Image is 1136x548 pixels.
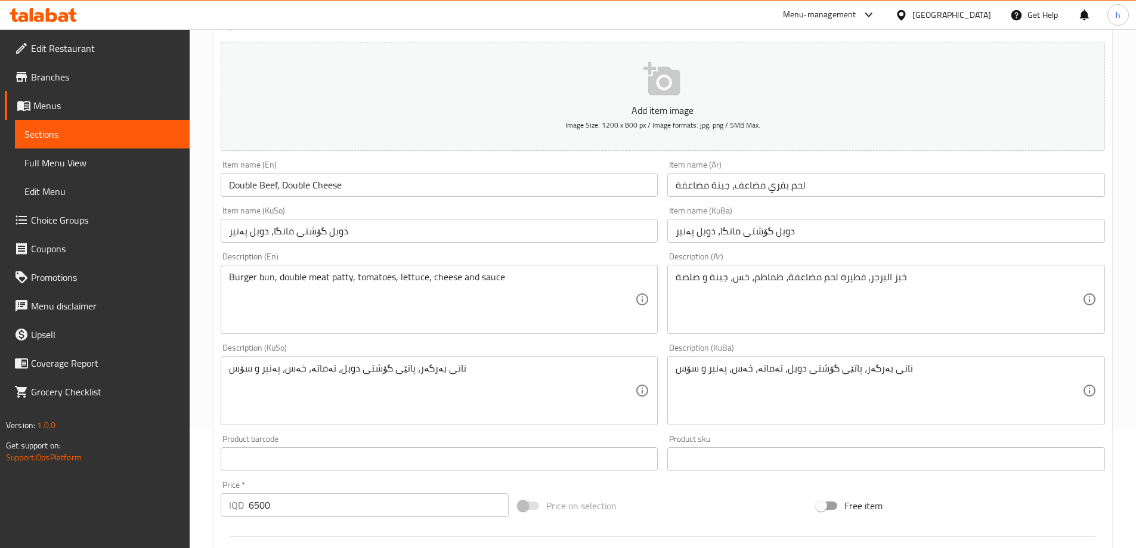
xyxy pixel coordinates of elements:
[667,173,1105,197] input: Enter name Ar
[676,363,1082,419] textarea: نانی بەرگەر، پاتێی گۆشتی دوبل، تەماتە، خەس، پەنیر و سۆس
[5,91,190,120] a: Menus
[5,292,190,320] a: Menu disclaimer
[5,206,190,234] a: Choice Groups
[229,271,636,328] textarea: Burger bun, double meat patty, tomatoes, lettuce, cheese and sauce
[5,34,190,63] a: Edit Restaurant
[221,173,658,197] input: Enter name En
[249,493,509,517] input: Please enter price
[31,70,180,84] span: Branches
[5,349,190,377] a: Coverage Report
[31,385,180,399] span: Grocery Checklist
[221,14,1105,32] h2: Update Double Beef, Double Cheese
[31,299,180,313] span: Menu disclaimer
[31,242,180,256] span: Coupons
[676,271,1082,328] textarea: خبز البرجر، فطيرة لحم مضاعفة، طماطم، خس، جبنة و صلصة
[5,377,190,406] a: Grocery Checklist
[6,438,61,453] span: Get support on:
[37,417,55,433] span: 1.0.0
[844,499,883,513] span: Free item
[24,156,180,170] span: Full Menu View
[221,219,658,243] input: Enter name KuSo
[229,498,244,512] p: IQD
[24,184,180,199] span: Edit Menu
[667,447,1105,471] input: Please enter product sku
[912,8,991,21] div: [GEOGRAPHIC_DATA]
[221,447,658,471] input: Please enter product barcode
[15,177,190,206] a: Edit Menu
[565,118,760,132] span: Image Size: 1200 x 800 px / Image formats: jpg, png / 5MB Max.
[31,41,180,55] span: Edit Restaurant
[239,103,1087,117] p: Add item image
[15,148,190,177] a: Full Menu View
[33,98,180,113] span: Menus
[1116,8,1120,21] span: h
[31,213,180,227] span: Choice Groups
[6,417,35,433] span: Version:
[783,8,856,22] div: Menu-management
[31,270,180,284] span: Promotions
[5,63,190,91] a: Branches
[667,219,1105,243] input: Enter name KuBa
[546,499,617,513] span: Price on selection
[6,450,82,465] a: Support.OpsPlatform
[221,42,1105,151] button: Add item imageImage Size: 1200 x 800 px / Image formats: jpg, png / 5MB Max.
[24,127,180,141] span: Sections
[15,120,190,148] a: Sections
[5,263,190,292] a: Promotions
[5,320,190,349] a: Upsell
[5,234,190,263] a: Coupons
[31,356,180,370] span: Coverage Report
[31,327,180,342] span: Upsell
[229,363,636,419] textarea: نانی بەرگەر، پاتێی گۆشتی دوبل، تەماتە، خەس، پەنیر و سۆس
